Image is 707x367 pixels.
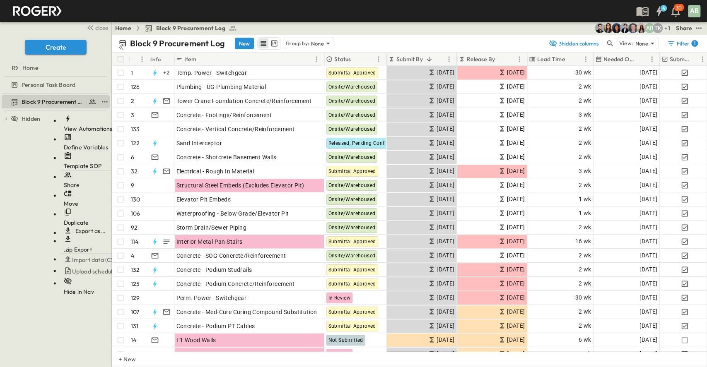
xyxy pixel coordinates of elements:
span: 2 wk [579,124,591,134]
span: Concrete - Podium PT Cables [176,322,255,330]
span: [DATE] [507,138,525,148]
span: [DATE] [507,110,525,120]
button: Sort [567,55,576,64]
span: 2 wk [579,307,591,317]
nav: breadcrumbs [115,24,242,32]
p: 106 [131,209,140,218]
span: [DATE] [437,251,454,260]
div: # [129,53,150,66]
span: [DATE] [437,166,454,176]
button: Sort [352,55,362,64]
button: 4 [651,4,667,19]
button: Menu [514,54,524,64]
span: [DATE] [507,180,525,190]
button: test [694,23,704,33]
span: 2 wk [579,82,591,91]
a: Home [115,24,131,32]
button: Filter1 [664,38,700,49]
span: [DATE] [437,265,454,274]
button: Sort [425,55,434,64]
button: Sort [497,55,506,64]
button: New [235,38,254,49]
span: Concrete - Footings/Reinforcement [176,111,272,119]
span: [DATE] [437,237,454,246]
span: Onsite/Warehoused [328,84,376,90]
span: Structural Steel Embeds (Excludes Elevator Pit) [176,181,304,189]
button: Menu [137,54,147,64]
button: Create [25,40,87,55]
span: [DATE] [507,166,525,176]
a: Personal Task Board [2,79,108,91]
span: [DATE] [437,96,454,106]
p: Needed Onsite [603,55,636,63]
span: [DATE] [639,321,657,331]
span: 2 wk [579,265,591,274]
img: Mike Daly (mdaly@cahill-sf.com) [620,23,630,33]
p: 6 [131,153,134,161]
button: AB [687,4,701,18]
span: Move [64,200,79,208]
button: Menu [444,54,454,64]
p: 32 [131,167,138,175]
div: table view [257,37,280,50]
span: Submittal Approved [328,168,376,174]
span: Template SOP [64,163,101,170]
span: Onsite/Warehoused [328,126,376,132]
a: Block 9 Procurement Log [145,24,237,32]
span: [DATE] [639,293,657,302]
span: [DATE] [507,265,525,274]
span: [DATE] [639,307,657,317]
p: 126 [131,83,140,91]
span: Elevator Pit Embeds [176,195,231,204]
span: Submittal Approved [328,323,376,329]
button: Sort [132,55,141,64]
span: Submittal Approved [328,70,376,76]
span: [DATE] [437,209,454,218]
span: Sand Interceptor [176,139,222,147]
div: Block 9 Procurement LogtestView AutomationsDefine VariablesTemplate SOPShareMoveDuplicateExport a... [2,95,110,108]
span: 3 wk [579,110,591,120]
span: [DATE] [639,194,657,204]
p: Submitted? [670,55,689,63]
span: 1 wk [579,209,591,218]
button: Menu [647,54,657,64]
span: Concrete - SOG Concrete/Reinforcement [176,252,286,260]
h6: 1 [694,40,695,47]
span: 2 wk [579,180,591,190]
span: [DATE] [507,321,525,331]
button: row view [258,38,268,48]
span: [DATE] [639,68,657,77]
span: Import data (CSV) [72,256,121,264]
span: 2 wk [579,251,591,260]
button: close [83,22,110,33]
span: 3 wk [579,166,591,176]
p: 114 [131,237,139,246]
button: Sort [691,55,700,64]
span: [DATE] [437,307,454,317]
span: [DATE] [639,335,657,345]
span: Onsite/Warehoused [328,182,376,188]
span: [DATE] [639,237,657,246]
span: Onsite/Warehoused [328,253,376,259]
span: 2 wk [579,152,591,162]
span: Submittal Approved [328,239,376,245]
span: [DATE] [639,166,657,176]
span: [DATE] [639,152,657,162]
div: AB [688,5,700,17]
span: Waterproofing - Below Grade/Elevator Pit [176,209,289,218]
span: [DATE] [639,349,657,359]
span: Electrical - Rough In Material [176,167,254,175]
span: Home [22,64,38,72]
span: [DATE] [437,194,454,204]
span: [DATE] [507,293,525,302]
p: 9 [131,181,134,189]
span: [DATE] [507,194,525,204]
div: Info [150,53,174,66]
p: 130 [131,195,140,204]
span: [DATE] [437,124,454,134]
div: Filter [667,39,698,48]
span: Released, Pending Confirm [328,140,393,146]
span: Concrete - Podium Concrete/Reinforcement [176,280,295,288]
span: 6 wk [579,335,591,345]
p: 92 [131,223,138,232]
